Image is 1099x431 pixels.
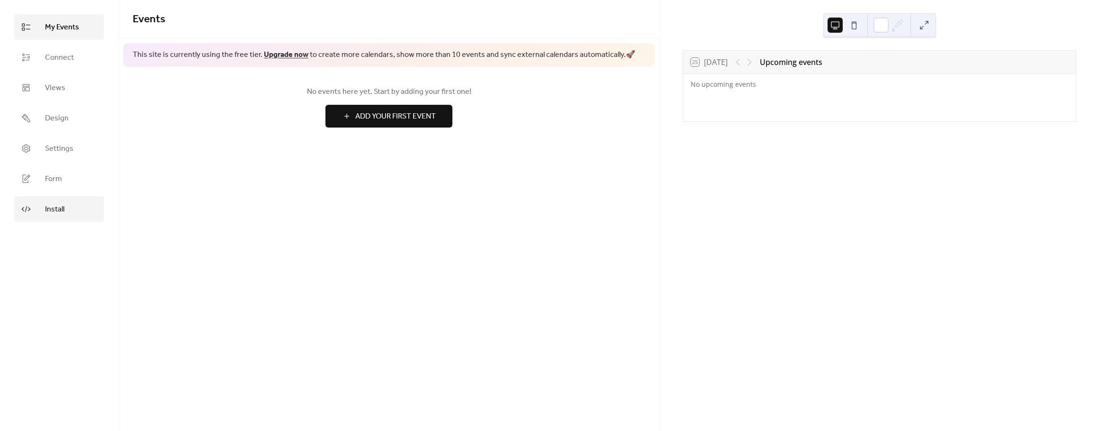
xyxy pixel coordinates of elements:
div: No upcoming events [691,80,870,89]
a: Upgrade now [264,47,308,62]
span: Views [45,83,65,94]
a: Form [14,166,104,192]
a: Connect [14,45,104,70]
span: Design [45,113,69,124]
button: Add Your First Event [325,105,452,128]
span: My Events [45,22,79,33]
span: Form [45,174,62,185]
span: Install [45,204,64,215]
a: Settings [14,136,104,161]
a: Design [14,105,104,131]
a: Add Your First Event [133,105,645,128]
span: Settings [45,143,73,155]
a: Views [14,75,104,101]
span: Events [133,9,165,30]
a: My Events [14,14,104,40]
span: Add Your First Event [355,111,436,122]
span: This site is currently using the free tier. to create more calendars, show more than 10 events an... [133,50,635,60]
span: No events here yet. Start by adding your first one! [133,86,645,98]
span: Connect [45,52,74,64]
a: Install [14,196,104,222]
div: Upcoming events [760,56,822,68]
